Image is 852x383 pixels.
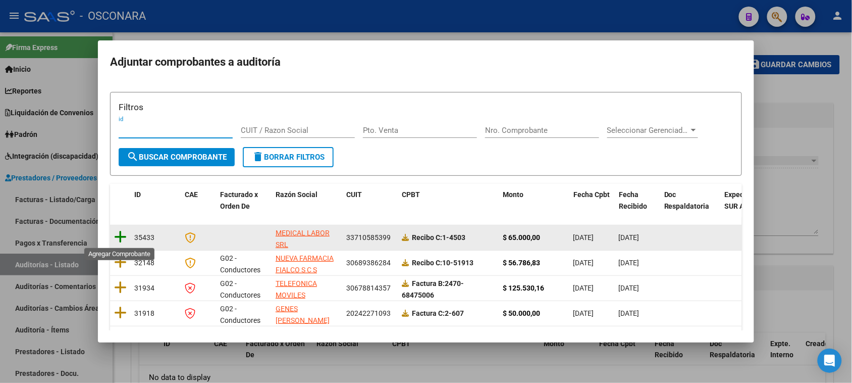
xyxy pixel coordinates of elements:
[660,184,721,217] datatable-header-cell: Doc Respaldatoria
[276,305,330,324] span: GENES [PERSON_NAME]
[346,309,391,317] span: 20242271093
[503,190,523,199] span: Monto
[181,184,216,217] datatable-header-cell: CAE
[503,233,540,242] strong: $ 65.000,00
[220,190,258,210] span: Facturado x Orden De
[569,184,615,217] datatable-header-cell: Fecha Cpbt
[130,184,181,217] datatable-header-cell: ID
[110,53,742,72] h2: Adjuntar comprobantes a auditoría
[503,259,540,267] strong: $ 56.786,83
[412,233,465,242] strong: 1-4503
[402,190,420,199] span: CPBT
[134,309,154,317] span: 31918
[607,126,689,135] span: Seleccionar Gerenciador
[134,190,141,199] span: ID
[725,190,770,210] span: Expediente SUR Asociado
[127,153,227,162] span: Buscar Comprobante
[412,309,464,317] strong: 2-607
[573,190,610,199] span: Fecha Cpbt
[185,190,198,199] span: CAE
[276,254,334,274] span: NUEVA FARMACIA FIALCO S C S
[276,279,317,333] span: TELEFONICA MOVILES ARGENTINA SOCIEDAD ANONIMA
[619,190,647,210] span: Fecha Recibido
[346,284,391,292] span: 30678814357
[276,190,317,199] span: Razón Social
[402,279,464,299] strong: 2470-68475006
[127,151,139,163] mat-icon: search
[276,229,330,249] span: MEDICAL LABOR SRL
[664,190,710,210] span: Doc Respaldatoria
[619,309,640,317] span: [DATE]
[134,284,154,292] span: 31934
[503,284,544,292] strong: $ 125.530,16
[216,184,272,217] datatable-header-cell: Facturado x Orden De
[412,279,445,288] span: Factura B:
[252,153,325,162] span: Borrar Filtros
[619,259,640,267] span: [DATE]
[499,184,569,217] datatable-header-cell: Monto
[615,184,660,217] datatable-header-cell: Fecha Recibido
[573,284,594,292] span: [DATE]
[398,184,499,217] datatable-header-cell: CPBT
[346,259,391,267] span: 30689386284
[619,233,640,242] span: [DATE]
[412,309,445,317] span: Factura C:
[119,101,733,114] h3: Filtros
[119,148,235,166] button: Buscar Comprobante
[818,349,842,373] div: Open Intercom Messenger
[252,151,264,163] mat-icon: delete
[346,233,391,242] span: 33710585399
[272,184,342,217] datatable-header-cell: Razón Social
[412,233,442,242] span: Recibo C:
[220,279,260,322] span: G02 - Conductores Navales Central
[573,259,594,267] span: [DATE]
[503,309,540,317] strong: $ 50.000,00
[619,284,640,292] span: [DATE]
[412,259,442,267] span: Recibo C:
[573,309,594,317] span: [DATE]
[721,184,776,217] datatable-header-cell: Expediente SUR Asociado
[342,184,398,217] datatable-header-cell: CUIT
[243,147,334,167] button: Borrar Filtros
[412,259,473,267] strong: 10-51913
[220,254,260,297] span: G02 - Conductores Navales Central
[346,190,362,199] span: CUIT
[134,259,154,267] span: 32148
[220,305,260,347] span: G02 - Conductores Navales Central
[134,233,154,242] span: 35433
[573,233,594,242] span: [DATE]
